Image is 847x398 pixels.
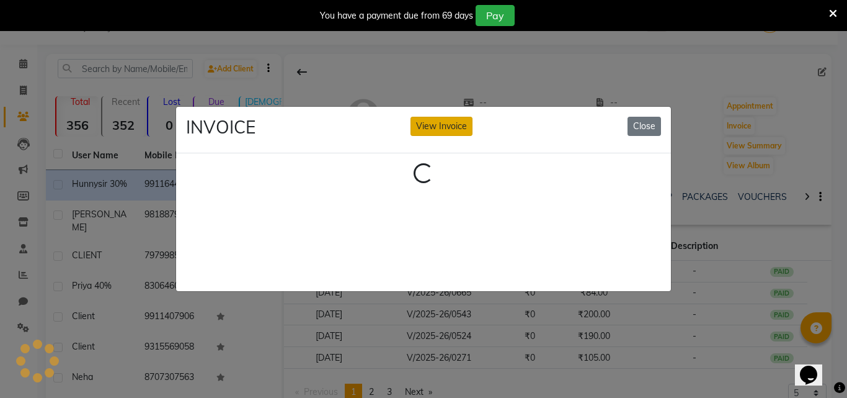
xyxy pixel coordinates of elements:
button: Pay [476,5,515,26]
button: Close [627,117,661,136]
iframe: chat widget [795,348,835,386]
h3: INVOICE [186,117,255,138]
div: You have a payment due from 69 days [320,9,473,22]
button: View Invoice [410,117,472,136]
